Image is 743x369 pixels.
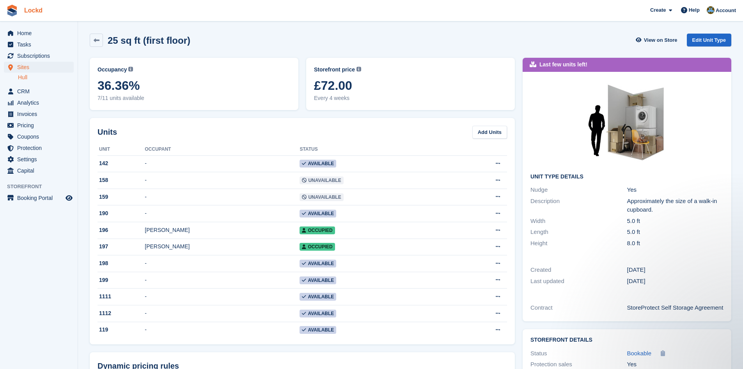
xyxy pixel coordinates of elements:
[356,67,361,71] img: icon-info-grey-7440780725fd019a000dd9b08b2336e03edf1995a4989e88bcd33f0948082b44.svg
[145,205,300,222] td: -
[98,292,145,301] div: 1111
[530,266,627,275] div: Created
[17,86,64,97] span: CRM
[4,86,74,97] a: menu
[687,34,731,46] a: Edit Unit Type
[98,193,145,201] div: 159
[98,209,145,217] div: 190
[98,78,291,93] span: 36.36%
[530,197,627,214] div: Description
[716,7,736,14] span: Account
[17,131,64,142] span: Coupons
[627,303,723,312] div: StoreProtect Self Storage Agreement
[145,289,300,305] td: -
[98,259,145,267] div: 198
[530,228,627,237] div: Length
[530,277,627,286] div: Last updated
[17,28,64,39] span: Home
[145,189,300,205] td: -
[4,165,74,176] a: menu
[17,50,64,61] span: Subscriptions
[145,305,300,322] td: -
[300,293,336,301] span: Available
[635,34,681,46] a: View on Store
[4,143,74,153] a: menu
[300,260,336,267] span: Available
[314,78,507,93] span: £72.00
[300,143,450,156] th: Status
[4,39,74,50] a: menu
[4,131,74,142] a: menu
[6,5,18,16] img: stora-icon-8386f47178a22dfd0bd8f6a31ec36ba5ce8667c1dd55bd0f319d3a0aa187defe.svg
[98,242,145,251] div: 197
[98,309,145,317] div: 1112
[539,61,587,69] div: Last few units left!
[644,36,677,44] span: View on Store
[17,120,64,131] span: Pricing
[314,94,507,102] span: Every 4 weeks
[7,183,78,191] span: Storefront
[98,94,291,102] span: 7/11 units available
[17,143,64,153] span: Protection
[472,126,507,139] a: Add Units
[145,272,300,289] td: -
[145,226,300,234] div: [PERSON_NAME]
[300,326,336,334] span: Available
[300,276,336,284] span: Available
[4,50,74,61] a: menu
[17,193,64,203] span: Booking Portal
[627,239,723,248] div: 8.0 ft
[4,109,74,119] a: menu
[18,74,74,81] a: Hull
[145,143,300,156] th: Occupant
[98,143,145,156] th: Unit
[300,243,335,251] span: Occupied
[300,226,335,234] span: Occupied
[17,97,64,108] span: Analytics
[530,174,723,180] h2: Unit Type details
[314,66,355,74] span: Storefront price
[300,193,343,201] span: Unavailable
[145,322,300,338] td: -
[17,154,64,165] span: Settings
[627,228,723,237] div: 5.0 ft
[4,62,74,73] a: menu
[530,360,627,369] div: Protection sales
[128,67,133,71] img: icon-info-grey-7440780725fd019a000dd9b08b2336e03edf1995a4989e88bcd33f0948082b44.svg
[98,326,145,334] div: 119
[98,226,145,234] div: 196
[569,80,686,168] img: 25-sqft-unit.jpg
[17,62,64,73] span: Sites
[98,126,117,138] h2: Units
[530,217,627,226] div: Width
[530,337,723,343] h2: Storefront Details
[21,4,46,17] a: Lockd
[108,35,190,46] h2: 25 sq ft (first floor)
[627,360,723,369] div: Yes
[17,39,64,50] span: Tasks
[17,165,64,176] span: Capital
[145,255,300,272] td: -
[17,109,64,119] span: Invoices
[627,350,652,357] span: Bookable
[300,210,336,217] span: Available
[4,193,74,203] a: menu
[627,277,723,286] div: [DATE]
[627,197,723,214] div: Approximately the size of a walk-in cupboard.
[650,6,666,14] span: Create
[689,6,700,14] span: Help
[627,217,723,226] div: 5.0 ft
[4,154,74,165] a: menu
[4,120,74,131] a: menu
[300,310,336,317] span: Available
[707,6,715,14] img: Paul Budding
[627,185,723,194] div: Yes
[98,66,127,74] span: Occupancy
[300,176,343,184] span: Unavailable
[627,349,652,358] a: Bookable
[530,349,627,358] div: Status
[530,185,627,194] div: Nudge
[145,242,300,251] div: [PERSON_NAME]
[530,303,627,312] div: Contract
[300,160,336,168] span: Available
